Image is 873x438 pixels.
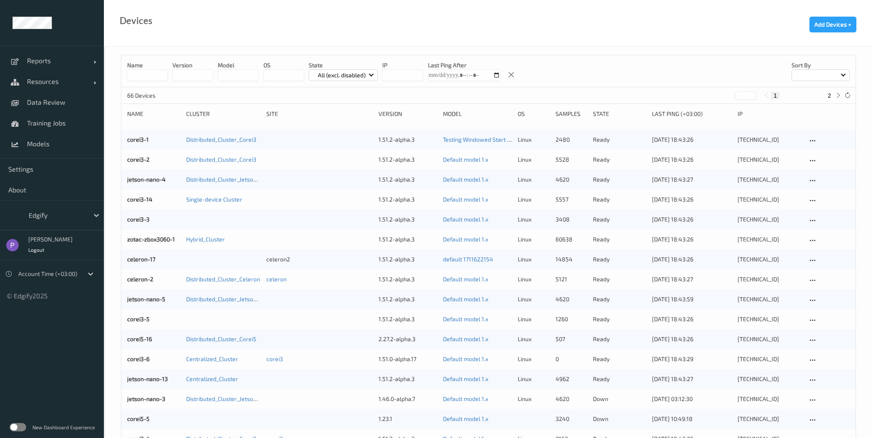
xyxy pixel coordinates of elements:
[186,110,261,118] div: Cluster
[518,375,550,383] p: linux
[443,415,488,422] a: Default model 1.x
[266,110,373,118] div: Site
[186,136,256,143] a: Distributed_Cluster_Corei3
[593,295,646,303] p: ready
[652,215,732,224] div: [DATE] 18:43:26
[556,295,588,303] div: 4620
[771,92,780,99] button: 1
[443,355,488,362] a: Default model 1.x
[263,61,304,69] p: OS
[593,155,646,164] p: ready
[443,196,488,203] a: Default model 1.x
[593,275,646,283] p: ready
[518,175,550,184] p: linux
[379,315,437,323] div: 1.51.2-alpha.3
[593,110,646,118] div: State
[518,315,550,323] p: linux
[738,335,802,343] div: [TECHNICAL_ID]
[593,415,646,423] p: down
[556,195,588,204] div: 5557
[127,355,150,362] a: corei3-6
[518,110,550,118] div: OS
[186,375,238,382] a: Centralized_Cluster
[172,61,213,69] p: version
[186,295,271,303] a: Distributed_Cluster_JetsonNano
[556,415,588,423] div: 3240
[127,315,150,322] a: corei3-5
[443,236,488,243] a: Default model 1.x
[127,91,189,100] p: 66 Devices
[792,61,850,69] p: Sort by
[266,255,373,263] div: celeron2
[556,235,588,244] div: 60638
[738,255,802,263] div: [TECHNICAL_ID]
[556,395,588,403] div: 4620
[652,110,732,118] div: Last Ping (+03:00)
[593,135,646,144] p: ready
[556,110,588,118] div: Samples
[738,275,802,283] div: [TECHNICAL_ID]
[186,236,225,243] a: Hybrid_Cluster
[379,215,437,224] div: 1.51.2-alpha.3
[518,395,550,403] p: linux
[652,415,732,423] div: [DATE] 10:49:18
[186,355,238,362] a: Centralized_Cluster
[738,355,802,363] div: [TECHNICAL_ID]
[593,355,646,363] p: ready
[593,375,646,383] p: ready
[556,215,588,224] div: 3408
[738,215,802,224] div: [TECHNICAL_ID]
[127,415,150,422] a: corei5-5
[266,355,283,362] a: corei3
[738,155,802,164] div: [TECHNICAL_ID]
[518,255,550,263] p: linux
[652,335,732,343] div: [DATE] 18:43:26
[309,61,378,69] p: State
[738,235,802,244] div: [TECHNICAL_ID]
[443,176,488,183] a: Default model 1.x
[652,295,732,303] div: [DATE] 18:43:59
[127,295,165,303] a: jetson-nano-5
[556,255,588,263] div: 14854
[738,295,802,303] div: [TECHNICAL_ID]
[738,175,802,184] div: [TECHNICAL_ID]
[556,375,588,383] div: 4962
[652,275,732,283] div: [DATE] 18:43:27
[127,256,155,263] a: celeron-17
[379,235,437,244] div: 1.51.2-alpha.3
[652,175,732,184] div: [DATE] 18:43:27
[593,315,646,323] p: ready
[315,71,369,79] p: All (excl. disabled)
[127,156,150,163] a: corei3-2
[556,355,588,363] div: 0
[379,135,437,144] div: 1.51.2-alpha.3
[593,175,646,184] p: ready
[443,335,488,342] a: Default model 1.x
[379,155,437,164] div: 1.51.2-alpha.3
[518,335,550,343] p: linux
[127,335,152,342] a: corei5-16
[379,110,437,118] div: version
[379,375,437,383] div: 1.51.2-alpha.3
[809,17,856,32] button: Add Devices +
[218,61,258,69] p: model
[593,255,646,263] p: ready
[593,235,646,244] p: ready
[738,395,802,403] div: [TECHNICAL_ID]
[382,61,423,69] p: IP
[186,196,242,203] a: Single-device Cluster
[518,355,550,363] p: linux
[652,315,732,323] div: [DATE] 18:43:26
[652,395,732,403] div: [DATE] 03:12:30
[556,175,588,184] div: 4620
[652,155,732,164] div: [DATE] 18:43:26
[443,110,512,118] div: Model
[127,110,180,118] div: Name
[266,276,287,283] a: celeron
[127,276,153,283] a: celeron-2
[127,136,149,143] a: corei3-1
[652,195,732,204] div: [DATE] 18:43:26
[556,315,588,323] div: 1260
[443,256,493,263] a: default 1711622154
[825,92,834,99] button: 2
